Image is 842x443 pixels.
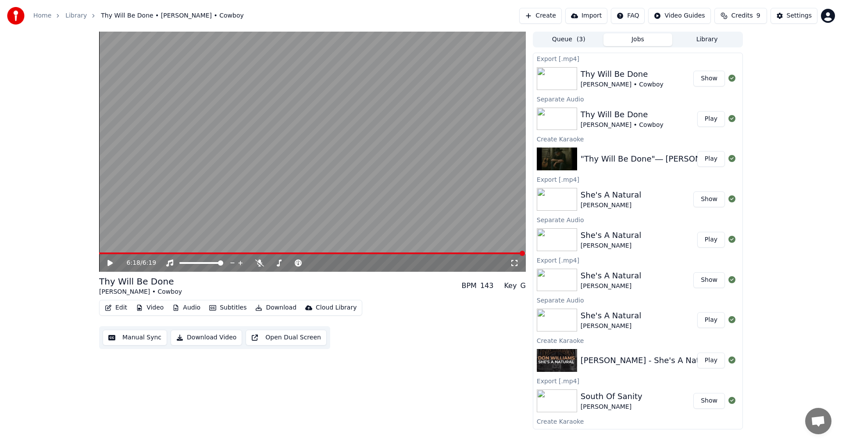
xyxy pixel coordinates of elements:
div: [PERSON_NAME] [581,201,641,210]
button: Play [697,312,725,328]
button: Download Video [171,330,242,346]
div: Create Karaoke [533,416,742,426]
div: Export [.mp4] [533,174,742,184]
button: Show [693,71,725,86]
button: Play [697,232,725,248]
div: Settings [787,11,812,20]
div: [PERSON_NAME] - She's A Natural [581,354,715,367]
button: Jobs [603,33,673,46]
button: Credits9 [714,8,767,24]
button: Show [693,272,725,288]
div: BPM [461,281,476,291]
div: Export [.mp4] [533,375,742,386]
button: Queue [534,33,603,46]
button: Create [519,8,562,24]
div: 143 [480,281,494,291]
div: Export [.mp4] [533,53,742,64]
div: G [520,281,525,291]
button: Settings [771,8,817,24]
div: She's A Natural [581,229,641,241]
div: [PERSON_NAME] [581,322,641,331]
a: Open chat [805,408,831,434]
button: Play [697,353,725,368]
span: 6:18 [127,259,140,267]
div: [PERSON_NAME] • Cowboy [581,121,664,130]
div: Create Karaoke [533,335,742,346]
div: [PERSON_NAME] [581,241,641,250]
button: Show [693,191,725,207]
div: Separate Audio [533,214,742,225]
span: ( 3 ) [577,35,585,44]
div: She's A Natural [581,310,641,322]
span: 9 [756,11,760,20]
div: She's A Natural [581,270,641,282]
button: Video [132,302,167,314]
button: Library [672,33,742,46]
div: / [127,259,148,267]
div: Thy Will Be Done [99,275,182,288]
button: Import [565,8,607,24]
div: Thy Will Be Done [581,68,664,80]
button: Edit [101,302,131,314]
div: Key [504,281,517,291]
button: Play [697,151,725,167]
button: Subtitles [206,302,250,314]
button: Download [252,302,300,314]
div: Cloud Library [316,303,357,312]
div: She's A Natural [581,189,641,201]
button: Show [693,393,725,409]
div: [PERSON_NAME] • Cowboy [99,288,182,296]
nav: breadcrumb [33,11,244,20]
div: South Of Sanity [581,390,642,403]
div: Separate Audio [533,94,742,104]
div: Create Karaoke [533,133,742,144]
button: Open Dual Screen [246,330,327,346]
button: Video Guides [648,8,710,24]
div: [PERSON_NAME] • Cowboy [581,80,664,89]
span: Credits [731,11,753,20]
span: Thy Will Be Done • [PERSON_NAME] • Cowboy [101,11,243,20]
button: FAQ [611,8,645,24]
div: "Thy Will Be Done"― [PERSON_NAME]-Cowboy [581,153,765,165]
div: [PERSON_NAME] [581,403,642,411]
a: Home [33,11,51,20]
button: Audio [169,302,204,314]
div: Separate Audio [533,295,742,305]
div: Export [.mp4] [533,255,742,265]
a: Library [65,11,87,20]
div: Thy Will Be Done [581,108,664,121]
span: 6:19 [143,259,156,267]
button: Play [697,111,725,127]
div: [PERSON_NAME] [581,282,641,291]
button: Manual Sync [103,330,167,346]
img: youka [7,7,25,25]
